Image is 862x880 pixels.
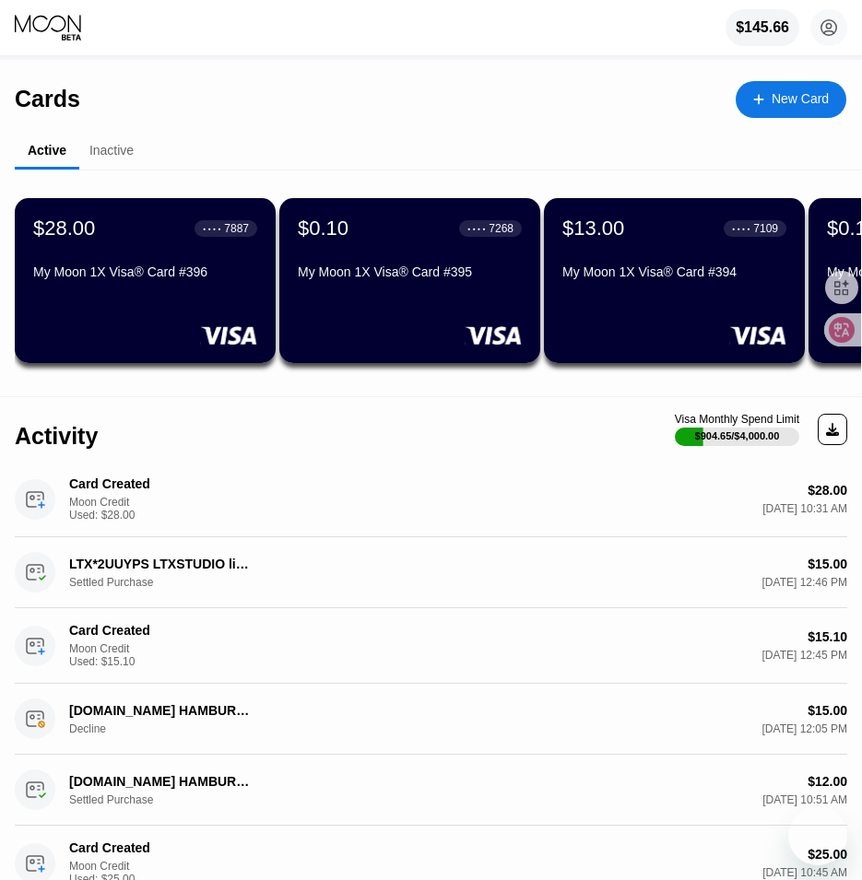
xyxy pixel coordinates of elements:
div: Card Created [69,623,254,638]
div: $28.00 [33,217,95,241]
div: My Moon 1X Visa® Card #396 [33,264,257,279]
div: My Moon 1X Visa® Card #395 [298,264,522,279]
div: $904.65 / $4,000.00 [695,430,780,441]
div: My Moon 1X Visa® Card #394 [562,264,786,279]
div: Card Created [69,476,254,491]
iframe: 启动消息传送窗口的按钮 [788,806,847,865]
div: New Card [736,81,846,118]
div: $15.00 [808,703,847,718]
div: 7109 [753,222,778,235]
div: [DOMAIN_NAME] HAMBURG BAHREDESettled Purchase$12.00[DATE] 10:51 AM [15,755,847,826]
div: [DATE] 10:45 AM [762,866,847,879]
div: $28.00 [808,483,847,498]
div: Decline [69,722,161,735]
div: [DATE] 12:05 PM [762,722,847,735]
div: LTX*2UUYPS LTXSTUDIO lightricks.coUS [69,557,254,571]
div: Moon Credit Used: $28.00 [69,496,161,522]
div: Settled Purchase [69,793,161,806]
div: Inactive [89,143,134,158]
div: 7268 [489,222,514,235]
div: Card Created [69,840,254,855]
div: [DATE] 12:46 PM [762,576,847,589]
div: ● ● ● ● [467,226,486,231]
div: [DATE] 12:45 PM [762,649,847,662]
div: $145.66 [726,9,799,46]
div: Settled Purchase [69,576,161,589]
div: $13.00 [562,217,624,241]
div: Moon Credit Used: $15.10 [69,642,161,668]
div: $13.00● ● ● ●7109My Moon 1X Visa® Card #394 [544,198,805,363]
div: Activity [15,423,98,450]
div: [DATE] 10:31 AM [762,502,847,515]
div: Cards [15,86,80,112]
div: Active [28,143,66,158]
div: $0.10 [298,217,348,241]
div: $12.00 [808,774,847,789]
div: ● ● ● ● [203,226,221,231]
div: [DOMAIN_NAME] HAMBURG BAHREDE [69,774,254,789]
div: [DATE] 10:51 AM [762,793,847,806]
div: $0.10● ● ● ●7268My Moon 1X Visa® Card #395 [279,198,540,363]
div: $15.00 [808,557,847,571]
div: $15.10 [808,629,847,644]
div: 7887 [224,222,249,235]
div: [DOMAIN_NAME] HAMBURG BAHREDEDecline$15.00[DATE] 12:05 PM [15,684,847,755]
div: $145.66 [736,19,789,36]
div: ● ● ● ● [732,226,750,231]
div: Card CreatedMoon Credit Used: $15.10$15.10[DATE] 12:45 PM [15,608,847,684]
div: Visa Monthly Spend Limit$904.65/$4,000.00 [675,413,799,446]
div: New Card [772,91,829,107]
div: Card CreatedMoon Credit Used: $28.00$28.00[DATE] 10:31 AM [15,462,847,537]
div: LTX*2UUYPS LTXSTUDIO lightricks.coUSSettled Purchase$15.00[DATE] 12:46 PM [15,537,847,608]
div: [DOMAIN_NAME] HAMBURG BAHREDE [69,703,254,718]
div: Visa Monthly Spend Limit [675,413,799,426]
div: $28.00● ● ● ●7887My Moon 1X Visa® Card #396 [15,198,276,363]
